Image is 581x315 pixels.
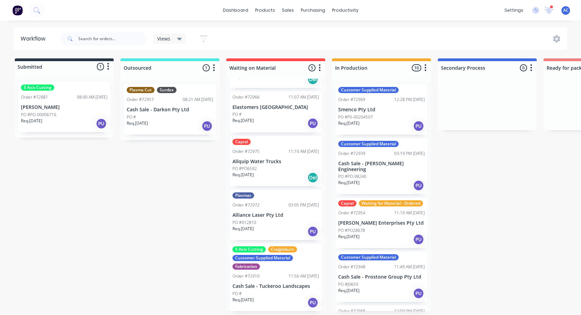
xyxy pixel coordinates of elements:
[202,121,213,132] div: PU
[338,114,373,120] p: PO #PS-00204507
[232,94,260,100] div: Order #72966
[413,234,424,245] div: PU
[413,288,424,299] div: PU
[230,190,322,240] div: PlasmacOrder #7297203:05 PM [DATE]Alliance Laser Pty LtdPO #012810Req.[DATE]PU
[127,120,148,126] p: Req. [DATE]
[338,161,425,172] p: Cash Sale - [PERSON_NAME] Engineering
[338,264,365,270] div: Order #72948
[288,148,319,155] div: 11:10 AM [DATE]
[78,32,146,46] input: Search for orders...
[394,308,425,314] div: 12:09 PM [DATE]
[230,244,322,311] div: 5 Axis CuttingCraigieburnCustomer Supplied MaterialFabricationOrder #7291011:56 AM [DATE]Cash Sal...
[232,159,319,165] p: Allquip Water Trucks
[21,85,54,91] div: 5 Axis Cutting
[338,234,360,240] p: Req. [DATE]
[338,227,365,234] p: PO #PO28678
[230,91,322,133] div: Order #7296611:07 AM [DATE]Elastomers [GEOGRAPHIC_DATA]PO #Req.[DATE]PU
[413,180,424,191] div: PU
[232,283,319,289] p: Cash Sale - Tuckeroo Landscapes
[232,226,254,232] p: Req. [DATE]
[230,136,322,187] div: CapralOrder #7297511:10 AM [DATE]Allquip Water TrucksPO #PO6592Req.[DATE]Del
[338,281,358,288] p: PO #J0659
[338,173,366,180] p: PO #PO-98240
[232,273,260,279] div: Order #72910
[338,308,365,314] div: Order #72968
[18,82,110,132] div: 5 Axis CuttingOrder #7288108:00 AM [DATE][PERSON_NAME]PO #PO-00006716Req.[DATE]PU
[413,121,424,132] div: PU
[124,84,216,135] div: Plasma CutSurdexOrder #7295708:21 AM [DATE]Cash Sale - Darkon Pty LtdPO #Req.[DATE]PU
[157,87,176,93] div: Surdex
[394,264,425,270] div: 11:49 AM [DATE]
[232,297,254,303] p: Req. [DATE]
[329,5,362,15] div: productivity
[338,120,360,126] p: Req. [DATE]
[307,226,318,237] div: PU
[338,141,399,147] div: Customer Supplied Material
[501,5,527,15] div: settings
[21,94,48,100] div: Order #72881
[338,288,360,294] p: Req. [DATE]
[338,180,360,186] p: Req. [DATE]
[21,118,42,124] p: Req. [DATE]
[335,251,428,302] div: Customer Supplied MaterialOrder #7294811:49 AM [DATE]Cash Sale - Prostone Group Pty LtdPO #J0659R...
[232,172,254,178] p: Req. [DATE]
[21,112,56,118] p: PO #PO-00006716
[338,254,399,260] div: Customer Supplied Material
[268,246,297,252] div: Craigieburn
[335,84,428,135] div: Customer Supplied MaterialOrder #7296912:28 PM [DATE]Smenco Pty LtdPO #PS-00204507Req.[DATE]PU
[338,210,365,216] div: Order #72954
[21,104,107,110] p: [PERSON_NAME]
[338,87,399,93] div: Customer Supplied Material
[297,5,329,15] div: purchasing
[338,220,425,226] p: [PERSON_NAME] Enterprises Pty Ltd
[96,118,107,129] div: PU
[77,94,107,100] div: 08:00 AM [DATE]
[338,150,365,157] div: Order #72939
[335,198,428,248] div: CapralWaiting for Material - OrderedOrder #7295411:19 AM [DATE][PERSON_NAME] Enterprises Pty LtdP...
[127,107,213,113] p: Cash Sale - Darkon Pty Ltd
[127,97,154,103] div: Order #72957
[252,5,278,15] div: products
[394,210,425,216] div: 11:19 AM [DATE]
[232,192,254,199] div: Plasmac
[307,297,318,308] div: PU
[338,107,425,113] p: Smenco Pty Ltd
[232,263,260,270] div: Fabrication
[127,114,136,120] p: PO #
[232,246,266,252] div: 5 Axis Cutting
[335,138,428,194] div: Customer Supplied MaterialOrder #7293903:19 PM [DATE]Cash Sale - [PERSON_NAME] EngineeringPO #PO-...
[307,74,318,85] div: Del
[157,35,170,42] span: Views
[307,172,318,183] div: Del
[338,97,365,103] div: Order #72969
[232,117,254,124] p: Req. [DATE]
[338,200,356,206] div: Capral
[563,7,569,13] span: AC
[278,5,297,15] div: sales
[394,97,425,103] div: 12:28 PM [DATE]
[232,148,260,155] div: Order #72975
[359,200,423,206] div: Waiting for Material - Ordered
[232,220,256,226] p: PO #012810
[232,255,293,261] div: Customer Supplied Material
[394,150,425,157] div: 03:19 PM [DATE]
[232,291,242,297] p: PO #
[232,139,251,145] div: Capral
[232,212,319,218] p: Alliance Laser Pty Ltd
[232,111,242,117] p: PO #
[288,202,319,208] div: 03:05 PM [DATE]
[219,5,252,15] a: dashboard
[127,87,155,93] div: Plasma Cut
[288,273,319,279] div: 11:56 AM [DATE]
[183,97,213,103] div: 08:21 AM [DATE]
[232,104,319,110] p: Elastomers [GEOGRAPHIC_DATA]
[21,35,49,43] div: Workflow
[12,5,23,15] img: Factory
[307,118,318,129] div: PU
[338,274,425,280] p: Cash Sale - Prostone Group Pty Ltd
[232,202,260,208] div: Order #72972
[232,166,257,172] p: PO #PO6592
[288,94,319,100] div: 11:07 AM [DATE]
